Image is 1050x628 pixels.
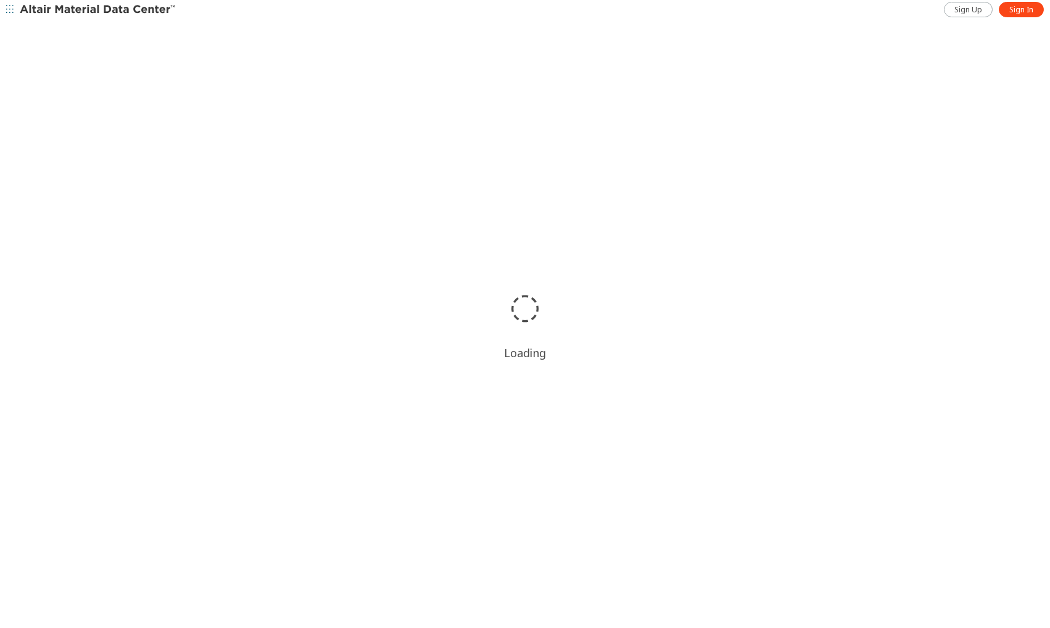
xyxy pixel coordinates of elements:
[999,2,1044,17] a: Sign In
[20,4,177,16] img: Altair Material Data Center
[954,5,982,15] span: Sign Up
[944,2,993,17] a: Sign Up
[1009,5,1033,15] span: Sign In
[504,345,546,360] div: Loading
